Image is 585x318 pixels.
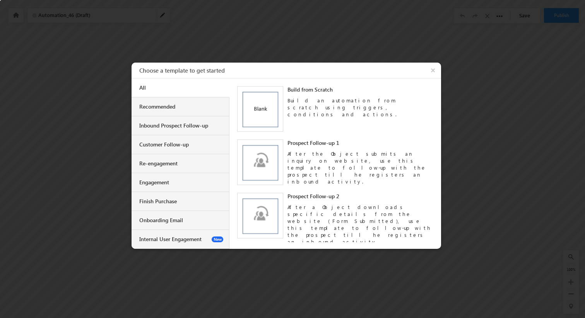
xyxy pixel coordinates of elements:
[139,63,441,78] h3: Choose a template to get started
[287,193,433,200] div: Prospect Follow-up 2
[287,86,433,93] div: Build from Scratch
[139,141,223,148] div: Customer Follow-up
[237,193,283,239] img: prospect.png
[427,63,441,78] button: ×
[139,160,223,167] div: Re-engagement
[237,139,283,185] img: prospect.png
[139,217,223,224] div: Onboarding Email
[139,179,223,186] div: Engagement
[139,236,223,243] div: Internal User Engagement
[139,103,223,110] div: Recommended
[287,200,433,245] div: After a Object downloads specific details from the website (Form Submitted), use this template to...
[287,139,433,146] div: Prospect Follow-up 1
[237,86,283,132] img: blank_template.png
[287,93,433,118] div: Build an automation from scratch using triggers, conditions and actions.
[139,198,223,205] div: Finish Purchase
[139,84,223,91] div: All
[139,122,223,129] div: Inbound Prospect Follow-up
[287,146,433,185] div: After the Object submits an inquiry on website, use this template to follow-up with the prospect ...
